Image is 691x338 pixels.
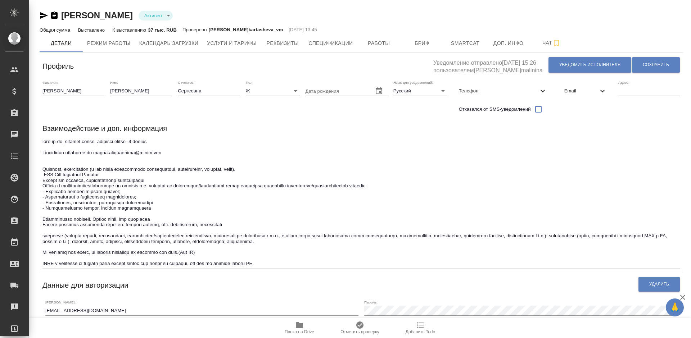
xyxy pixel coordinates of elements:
span: Smartcat [448,39,483,48]
label: Адрес: [618,81,629,84]
span: Чат [534,38,569,47]
div: Email [559,83,613,99]
p: Проверено [182,26,209,33]
button: Скопировать ссылку [50,11,59,20]
span: Телефон [459,87,538,95]
div: Телефон [453,83,553,99]
p: К выставлению [112,27,148,33]
span: Работы [362,39,396,48]
span: Спецификации [308,39,353,48]
span: Отметить проверку [340,329,379,334]
div: Активен [139,11,173,20]
span: Отказался от SMS-уведомлений [459,106,531,113]
textarea: lore ip-do_sitamet conse_adipisci elitse -4 doeius t incididun utlaboree do magna.aliquaenima@min... [42,139,680,266]
span: Удалить [649,281,669,287]
h6: Профиль [42,60,74,72]
label: Имя: [110,81,118,84]
button: Добавить Todo [390,318,451,338]
a: [PERSON_NAME] [61,10,133,20]
button: Уведомить исполнителя [548,57,631,73]
button: Скопировать ссылку для ЯМессенджера [40,11,48,20]
label: Пол: [246,81,253,84]
span: Режим работы [87,39,131,48]
p: [PERSON_NAME]kartasheva_vm [209,26,283,33]
h6: Взаимодействие и доп. информация [42,123,167,134]
h5: Уведомление отправлено [DATE] 15:26 пользователем [PERSON_NAME]malinina [433,55,548,74]
h6: Данные для авторизации [42,279,128,291]
label: Отчество: [178,81,194,84]
button: 🙏 [666,298,684,316]
button: Отметить проверку [330,318,390,338]
span: Бриф [405,39,439,48]
span: 🙏 [669,300,681,315]
span: Папка на Drive [285,329,314,334]
span: Уведомить исполнителя [559,62,620,68]
span: Календарь загрузки [139,39,199,48]
label: Пароль: [364,300,378,304]
span: Детали [44,39,78,48]
div: Ж [246,86,300,96]
p: [DATE] 13:45 [289,26,317,33]
p: 37 тыс. RUB [148,27,177,33]
span: Сохранить [643,62,669,68]
div: Русский [393,86,447,96]
button: Активен [142,13,164,19]
label: Фамилия: [42,81,59,84]
span: Email [564,87,598,95]
span: Доп. инфо [491,39,526,48]
button: Сохранить [632,57,680,73]
label: [PERSON_NAME]: [45,300,76,304]
p: Выставлено [78,27,107,33]
label: Язык для уведомлений: [393,81,433,84]
p: Общая сумма [40,27,72,33]
button: Папка на Drive [269,318,330,338]
span: Реквизиты [265,39,300,48]
span: Услуги и тарифы [207,39,257,48]
span: Добавить Todo [406,329,435,334]
button: Удалить [638,277,680,292]
svg: Подписаться [552,39,561,47]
